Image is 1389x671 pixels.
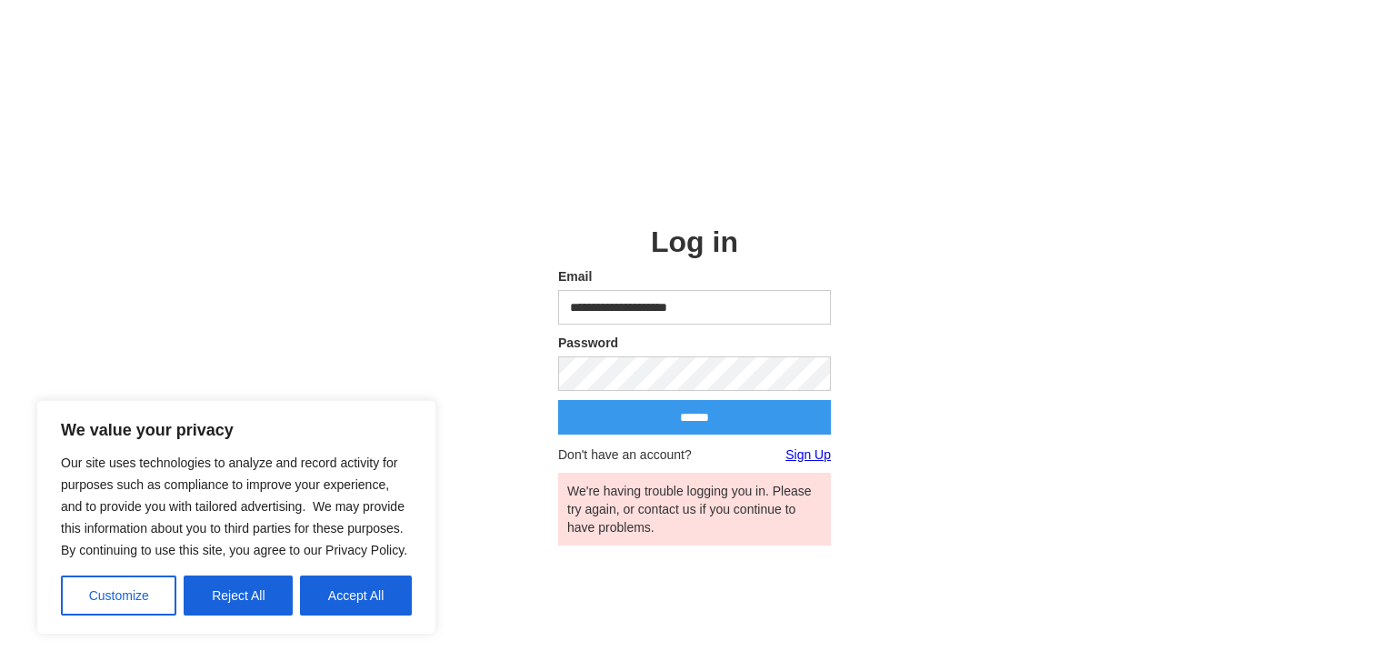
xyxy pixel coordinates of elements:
button: Reject All [184,576,293,616]
span: Our site uses technologies to analyze and record activity for purposes such as compliance to impr... [61,456,407,557]
button: Customize [61,576,176,616]
label: Password [558,334,831,352]
span: Don't have an account? [558,446,692,464]
p: We value your privacy [61,419,412,441]
a: Sign Up [785,446,831,464]
h2: Log in [558,225,831,258]
div: We're having trouble logging you in. Please try again, or contact us if you continue to have prob... [567,482,822,536]
label: Email [558,267,831,285]
button: Accept All [300,576,412,616]
div: We value your privacy [36,400,436,635]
